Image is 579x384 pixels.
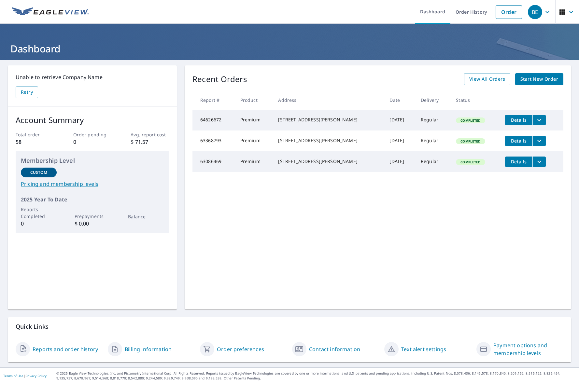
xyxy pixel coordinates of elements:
span: Completed [457,160,484,164]
p: 0 [73,138,112,146]
td: [DATE] [384,110,416,130]
td: Premium [235,130,273,151]
img: EV Logo [12,7,89,17]
a: Text alert settings [401,345,446,353]
th: Date [384,90,416,110]
p: $ 0.00 [75,220,110,227]
button: detailsBtn-64626672 [505,115,532,125]
td: Regular [416,110,451,130]
a: Pricing and membership levels [21,180,164,188]
div: [STREET_ADDRESS][PERSON_NAME] [278,117,379,123]
span: Start New Order [520,75,558,83]
div: BE [528,5,542,19]
th: Address [273,90,384,110]
td: Regular [416,151,451,172]
button: detailsBtn-63368793 [505,136,532,146]
td: Premium [235,110,273,130]
th: Delivery [416,90,451,110]
a: Reports and order history [33,345,98,353]
p: Order pending [73,131,112,138]
span: Completed [457,139,484,144]
button: filesDropdownBtn-63368793 [532,136,546,146]
th: Status [451,90,500,110]
button: detailsBtn-63086469 [505,157,532,167]
p: $ 71.57 [131,138,169,146]
a: Order [496,5,522,19]
td: Premium [235,151,273,172]
p: Prepayments [75,213,110,220]
p: Account Summary [16,114,169,126]
span: Details [509,138,529,144]
td: [DATE] [384,151,416,172]
p: Custom [30,170,47,175]
th: Report # [192,90,235,110]
td: [DATE] [384,130,416,151]
a: View All Orders [464,73,510,85]
h1: Dashboard [8,42,571,55]
p: Reports Completed [21,206,57,220]
a: Payment options and membership levels [493,341,563,357]
a: Contact information [309,345,360,353]
span: View All Orders [469,75,505,83]
td: Regular [416,130,451,151]
span: Completed [457,118,484,123]
a: Billing information [125,345,172,353]
th: Product [235,90,273,110]
td: 63086469 [192,151,235,172]
p: Recent Orders [192,73,247,85]
span: Details [509,117,529,123]
p: Unable to retrieve Company Name [16,73,169,81]
a: Order preferences [217,345,264,353]
td: 63368793 [192,130,235,151]
p: 0 [21,220,57,227]
p: Quick Links [16,322,563,331]
a: Start New Order [515,73,563,85]
span: Retry [21,88,33,96]
td: 64626672 [192,110,235,130]
div: [STREET_ADDRESS][PERSON_NAME] [278,158,379,165]
button: filesDropdownBtn-64626672 [532,115,546,125]
a: Privacy Policy [25,374,47,378]
div: [STREET_ADDRESS][PERSON_NAME] [278,137,379,144]
p: | [3,374,47,378]
p: Total order [16,131,54,138]
span: Details [509,158,529,165]
p: © 2025 Eagle View Technologies, Inc. and Pictometry International Corp. All Rights Reserved. Repo... [56,371,576,381]
p: Avg. report cost [131,131,169,138]
p: 2025 Year To Date [21,196,164,203]
button: Retry [16,86,38,98]
a: Terms of Use [3,374,23,378]
button: filesDropdownBtn-63086469 [532,157,546,167]
p: Balance [128,213,164,220]
p: Membership Level [21,156,164,165]
p: 58 [16,138,54,146]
